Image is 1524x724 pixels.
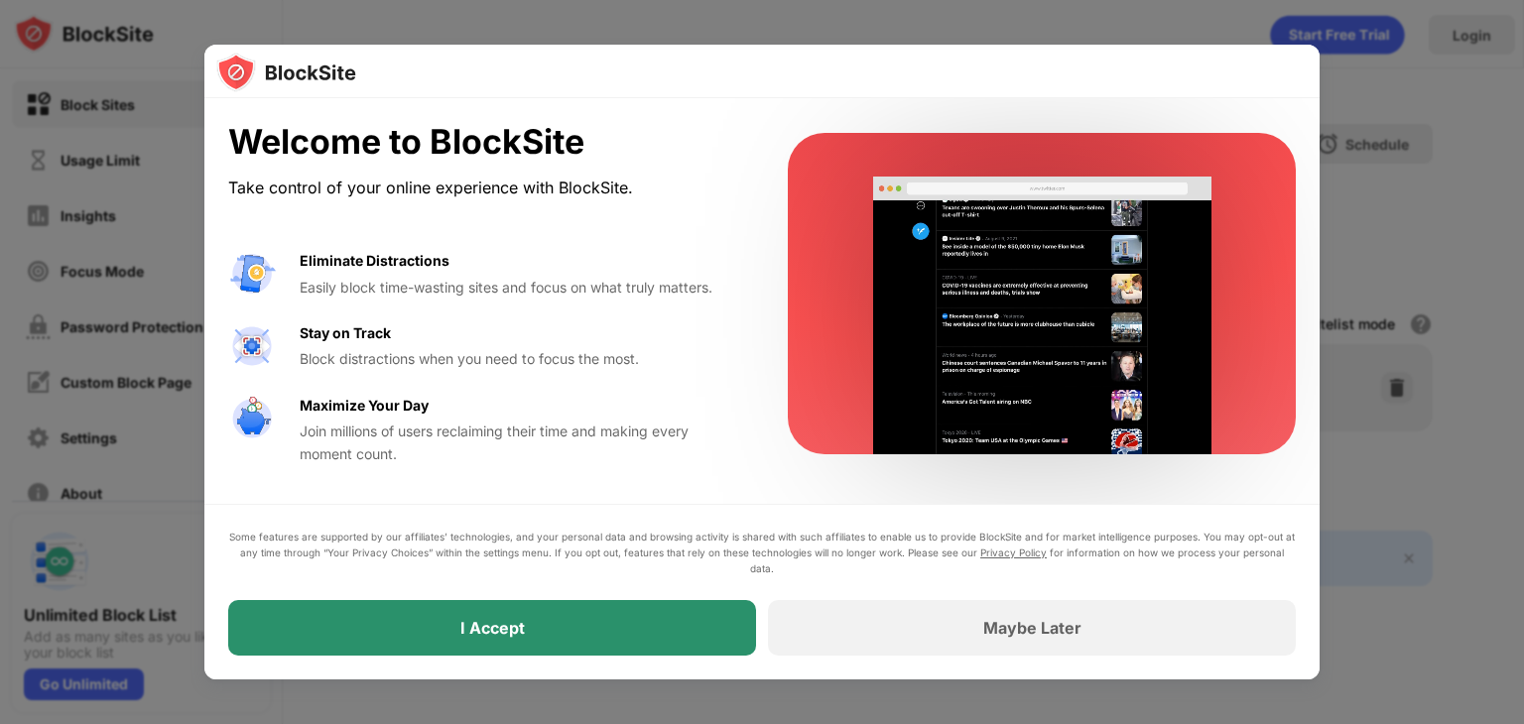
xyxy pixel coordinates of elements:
[228,529,1296,576] div: Some features are supported by our affiliates’ technologies, and your personal data and browsing ...
[228,395,276,442] img: value-safe-time.svg
[300,395,429,417] div: Maximize Your Day
[300,348,740,370] div: Block distractions when you need to focus the most.
[980,546,1047,558] a: Privacy Policy
[460,618,525,638] div: I Accept
[228,122,740,163] div: Welcome to BlockSite
[216,53,356,92] img: logo-blocksite.svg
[228,250,276,298] img: value-avoid-distractions.svg
[228,322,276,370] img: value-focus.svg
[300,277,740,299] div: Easily block time-wasting sites and focus on what truly matters.
[300,322,391,344] div: Stay on Track
[300,250,449,272] div: Eliminate Distractions
[983,618,1081,638] div: Maybe Later
[300,421,740,465] div: Join millions of users reclaiming their time and making every moment count.
[228,174,740,202] div: Take control of your online experience with BlockSite.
